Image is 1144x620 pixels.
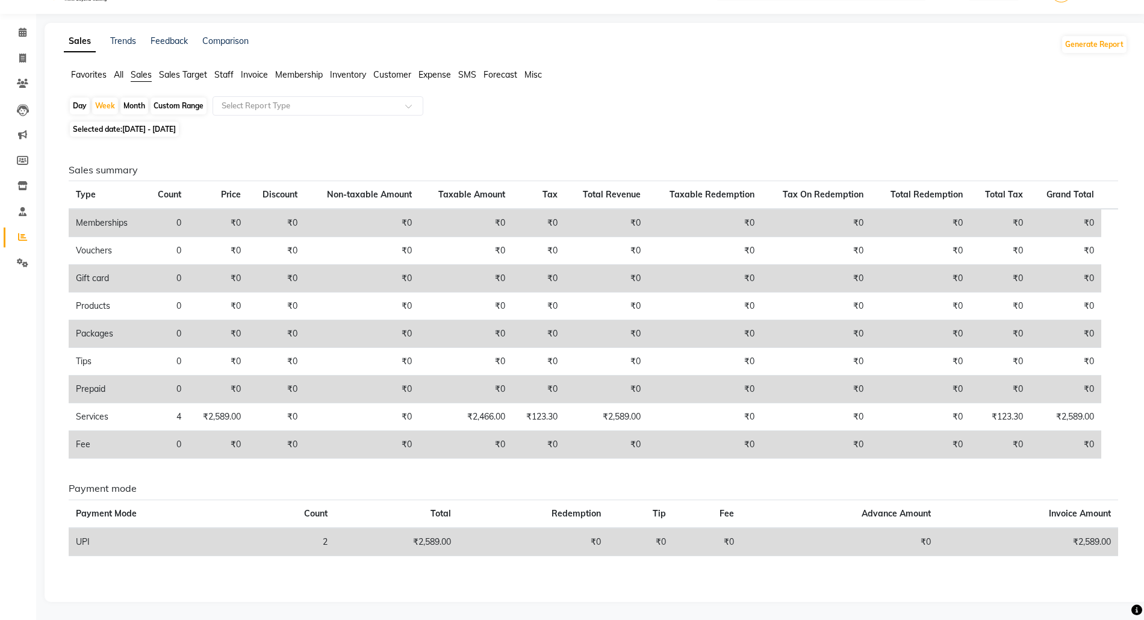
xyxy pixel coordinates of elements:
td: ₹0 [970,237,1030,265]
td: 0 [145,237,188,265]
td: ₹0 [458,528,608,556]
div: Month [120,98,148,114]
td: 2 [246,528,335,556]
td: ₹0 [305,431,418,459]
td: ₹0 [762,348,871,376]
td: Fee [69,431,145,459]
td: ₹0 [871,320,970,348]
td: ₹0 [648,320,762,348]
td: ₹0 [512,376,565,403]
td: ₹0 [1030,431,1101,459]
td: ₹0 [970,265,1030,293]
span: Non-taxable Amount [327,189,412,200]
div: Day [70,98,90,114]
td: ₹0 [762,237,871,265]
td: ₹0 [419,265,512,293]
td: ₹0 [188,209,249,237]
td: ₹0 [970,320,1030,348]
td: ₹0 [512,320,565,348]
td: ₹0 [419,293,512,320]
span: Membership [275,69,323,80]
td: ₹0 [188,293,249,320]
td: ₹0 [970,376,1030,403]
td: ₹0 [419,431,512,459]
td: ₹0 [565,376,648,403]
td: ₹0 [248,376,305,403]
td: ₹0 [871,403,970,431]
td: ₹0 [648,376,762,403]
td: Packages [69,320,145,348]
td: ₹0 [648,403,762,431]
td: ₹2,589.00 [188,403,249,431]
td: ₹2,466.00 [419,403,512,431]
span: Invoice Amount [1049,508,1111,519]
td: 0 [145,293,188,320]
td: ₹123.30 [970,403,1030,431]
td: ₹0 [188,376,249,403]
span: Discount [263,189,297,200]
span: Tip [653,508,666,519]
td: ₹0 [248,431,305,459]
td: ₹0 [871,293,970,320]
td: ₹0 [248,265,305,293]
td: 0 [145,376,188,403]
td: 0 [145,348,188,376]
td: ₹0 [871,237,970,265]
td: ₹0 [512,431,565,459]
td: ₹0 [188,265,249,293]
td: ₹0 [188,237,249,265]
td: Services [69,403,145,431]
span: Sales Target [159,69,207,80]
span: Grand Total [1046,189,1094,200]
td: ₹0 [188,348,249,376]
td: ₹0 [512,265,565,293]
td: 0 [145,209,188,237]
span: Total Tax [985,189,1023,200]
td: ₹0 [512,293,565,320]
td: Prepaid [69,376,145,403]
td: ₹2,589.00 [1030,403,1101,431]
td: ₹0 [648,431,762,459]
td: ₹0 [188,320,249,348]
a: Feedback [151,36,188,46]
td: ₹0 [762,376,871,403]
td: ₹0 [608,528,673,556]
td: 0 [145,431,188,459]
span: Customer [373,69,411,80]
td: ₹123.30 [512,403,565,431]
td: ₹0 [762,320,871,348]
td: ₹0 [970,348,1030,376]
span: Tax [542,189,558,200]
span: Tax On Redemption [783,189,863,200]
td: ₹0 [305,237,418,265]
td: ₹0 [512,348,565,376]
td: ₹0 [1030,348,1101,376]
td: 4 [145,403,188,431]
td: ₹0 [762,265,871,293]
td: ₹0 [305,376,418,403]
span: Total Redemption [891,189,963,200]
span: Type [76,189,96,200]
td: ₹0 [1030,237,1101,265]
span: SMS [458,69,476,80]
td: ₹0 [419,209,512,237]
td: ₹0 [1030,320,1101,348]
td: Gift card [69,265,145,293]
span: Taxable Amount [438,189,505,200]
td: ₹0 [673,528,741,556]
span: [DATE] - [DATE] [122,125,176,134]
td: ₹0 [871,209,970,237]
td: ₹0 [248,293,305,320]
td: ₹0 [419,320,512,348]
span: Total Revenue [583,189,641,200]
span: Invoice [241,69,268,80]
span: Fee [720,508,734,519]
td: ₹0 [248,403,305,431]
td: ₹2,589.00 [565,403,648,431]
td: 0 [145,265,188,293]
td: ₹0 [648,209,762,237]
td: ₹0 [565,348,648,376]
td: ₹0 [970,209,1030,237]
td: ₹0 [565,431,648,459]
td: ₹0 [1030,265,1101,293]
